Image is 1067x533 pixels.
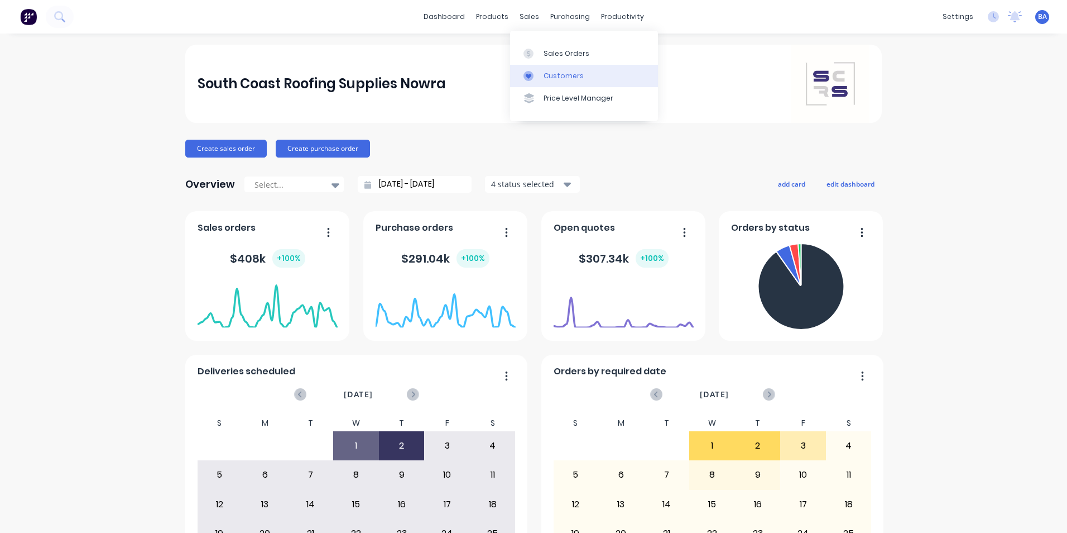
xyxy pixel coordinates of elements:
button: 4 status selected [485,176,580,193]
div: F [424,415,470,431]
div: 15 [334,491,378,518]
div: T [735,415,781,431]
div: M [598,415,644,431]
div: 18 [826,491,871,518]
img: South Coast Roofing Supplies Nowra [791,45,869,123]
div: 7 [289,461,333,489]
div: 4 status selected [491,178,561,190]
div: $ 408k [230,249,305,268]
a: Customers [510,65,658,87]
button: Create purchase order [276,140,370,158]
div: 14 [289,491,333,518]
a: Price Level Manager [510,87,658,110]
span: Orders by required date [554,365,666,378]
div: 8 [690,461,734,489]
div: 11 [470,461,515,489]
div: 12 [198,491,242,518]
div: + 100 % [272,249,305,268]
div: 16 [736,491,780,518]
div: 3 [425,432,469,460]
span: Sales orders [198,221,256,235]
div: 13 [243,491,287,518]
div: 10 [425,461,469,489]
div: S [470,415,516,431]
div: purchasing [545,8,595,25]
div: 12 [554,491,598,518]
div: South Coast Roofing Supplies Nowra [198,73,446,95]
div: sales [514,8,545,25]
div: 3 [781,432,825,460]
div: T [288,415,334,431]
div: 9 [736,461,780,489]
div: 18 [470,491,515,518]
div: productivity [595,8,650,25]
div: S [553,415,599,431]
button: edit dashboard [819,177,882,191]
div: 5 [554,461,598,489]
div: 4 [470,432,515,460]
span: Orders by status [731,221,810,235]
div: 2 [736,432,780,460]
div: $ 291.04k [401,249,489,268]
div: 14 [645,491,689,518]
div: S [826,415,872,431]
div: $ 307.34k [579,249,669,268]
div: + 100 % [636,249,669,268]
div: 11 [826,461,871,489]
div: + 100 % [456,249,489,268]
div: 17 [781,491,825,518]
div: 2 [379,432,424,460]
span: [DATE] [700,388,729,401]
button: Create sales order [185,140,267,158]
div: 1 [334,432,378,460]
div: 17 [425,491,469,518]
div: 1 [690,432,734,460]
div: 16 [379,491,424,518]
div: 10 [781,461,825,489]
div: products [470,8,514,25]
div: 7 [645,461,689,489]
div: W [333,415,379,431]
div: 5 [198,461,242,489]
div: 6 [243,461,287,489]
img: Factory [20,8,37,25]
div: 9 [379,461,424,489]
div: Customers [544,71,584,81]
div: 4 [826,432,871,460]
div: T [644,415,690,431]
button: add card [771,177,813,191]
span: BA [1038,12,1047,22]
span: Deliveries scheduled [198,365,295,378]
span: Purchase orders [376,221,453,235]
div: W [689,415,735,431]
div: Sales Orders [544,49,589,59]
div: 8 [334,461,378,489]
div: 6 [599,461,643,489]
div: 15 [690,491,734,518]
a: Sales Orders [510,42,658,64]
a: dashboard [418,8,470,25]
div: T [379,415,425,431]
div: F [780,415,826,431]
div: settings [937,8,979,25]
span: Open quotes [554,221,615,235]
div: 13 [599,491,643,518]
div: Price Level Manager [544,93,613,103]
div: M [242,415,288,431]
div: Overview [185,173,235,196]
span: [DATE] [344,388,373,401]
div: S [197,415,243,431]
